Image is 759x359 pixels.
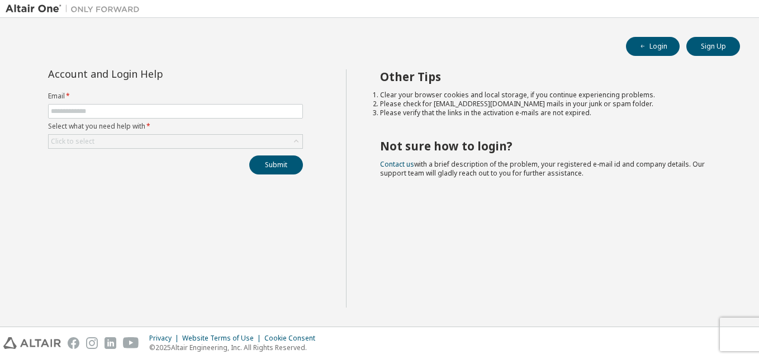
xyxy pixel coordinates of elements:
[380,100,720,108] li: Please check for [EMAIL_ADDRESS][DOMAIN_NAME] mails in your junk or spam folder.
[380,139,720,153] h2: Not sure how to login?
[626,37,680,56] button: Login
[380,159,705,178] span: with a brief description of the problem, your registered e-mail id and company details. Our suppo...
[3,337,61,349] img: altair_logo.svg
[123,337,139,349] img: youtube.svg
[51,137,94,146] div: Click to select
[380,91,720,100] li: Clear your browser cookies and local storage, if you continue experiencing problems.
[105,337,116,349] img: linkedin.svg
[380,159,414,169] a: Contact us
[149,334,182,343] div: Privacy
[68,337,79,349] img: facebook.svg
[49,135,302,148] div: Click to select
[48,69,252,78] div: Account and Login Help
[182,334,264,343] div: Website Terms of Use
[686,37,740,56] button: Sign Up
[48,92,303,101] label: Email
[48,122,303,131] label: Select what you need help with
[149,343,322,352] p: © 2025 Altair Engineering, Inc. All Rights Reserved.
[6,3,145,15] img: Altair One
[249,155,303,174] button: Submit
[264,334,322,343] div: Cookie Consent
[380,108,720,117] li: Please verify that the links in the activation e-mails are not expired.
[380,69,720,84] h2: Other Tips
[86,337,98,349] img: instagram.svg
